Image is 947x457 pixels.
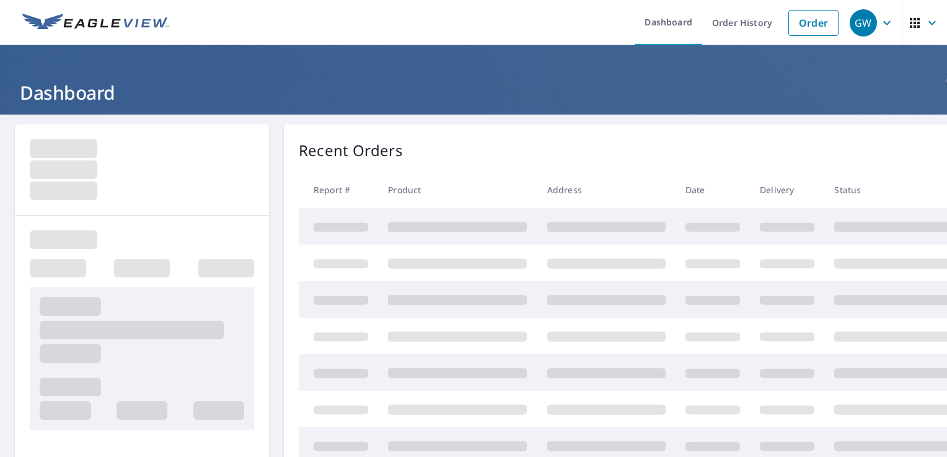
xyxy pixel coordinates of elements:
[22,14,169,32] img: EV Logo
[750,172,824,208] th: Delivery
[850,9,877,37] div: GW
[15,80,932,105] h1: Dashboard
[299,139,403,162] p: Recent Orders
[378,172,537,208] th: Product
[537,172,676,208] th: Address
[788,10,839,36] a: Order
[299,172,378,208] th: Report #
[676,172,750,208] th: Date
